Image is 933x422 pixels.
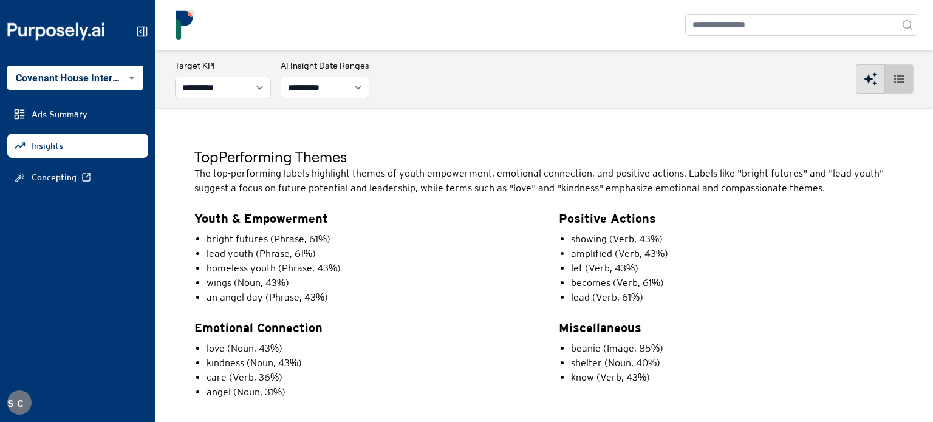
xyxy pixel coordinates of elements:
[7,66,143,90] div: Covenant House International
[7,102,148,126] a: Ads Summary
[207,356,530,370] li: kindness (Noun, 43%)
[175,60,271,72] h3: Target KPI
[207,232,530,247] li: bright futures (Phrase, 61%)
[194,147,894,166] h5: Top Performing Themes
[571,370,894,385] li: know (Verb, 43%)
[207,247,530,261] li: lead youth (Phrase, 61%)
[170,10,200,40] img: logo
[281,60,369,72] h3: AI Insight Date Ranges
[7,390,32,415] div: S C
[571,356,894,370] li: shelter (Noun, 40%)
[7,165,148,189] a: Concepting
[571,290,894,305] li: lead (Verb, 61%)
[571,232,894,247] li: showing (Verb, 43%)
[7,390,32,415] button: SC
[571,341,894,356] li: beanie (Image, 85%)
[207,341,530,356] li: love (Noun, 43%)
[194,166,894,196] p: The top-performing labels highlight themes of youth empowerment, emotional connection, and positi...
[207,261,530,276] li: homeless youth (Phrase, 43%)
[207,276,530,290] li: wings (Noun, 43%)
[207,290,530,305] li: an angel day (Phrase, 43%)
[194,321,323,335] strong: Emotional Connection
[207,385,530,400] li: angel (Noun, 31%)
[571,247,894,261] li: amplified (Verb, 43%)
[32,140,63,152] span: Insights
[207,370,530,385] li: care (Verb, 36%)
[32,171,77,183] span: Concepting
[7,134,148,158] a: Insights
[571,261,894,276] li: let (Verb, 43%)
[571,276,894,290] li: becomes (Verb, 61%)
[559,211,656,225] strong: Positive Actions
[194,211,328,225] strong: Youth & Empowerment
[559,321,641,335] strong: Miscellaneous
[32,108,87,120] span: Ads Summary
